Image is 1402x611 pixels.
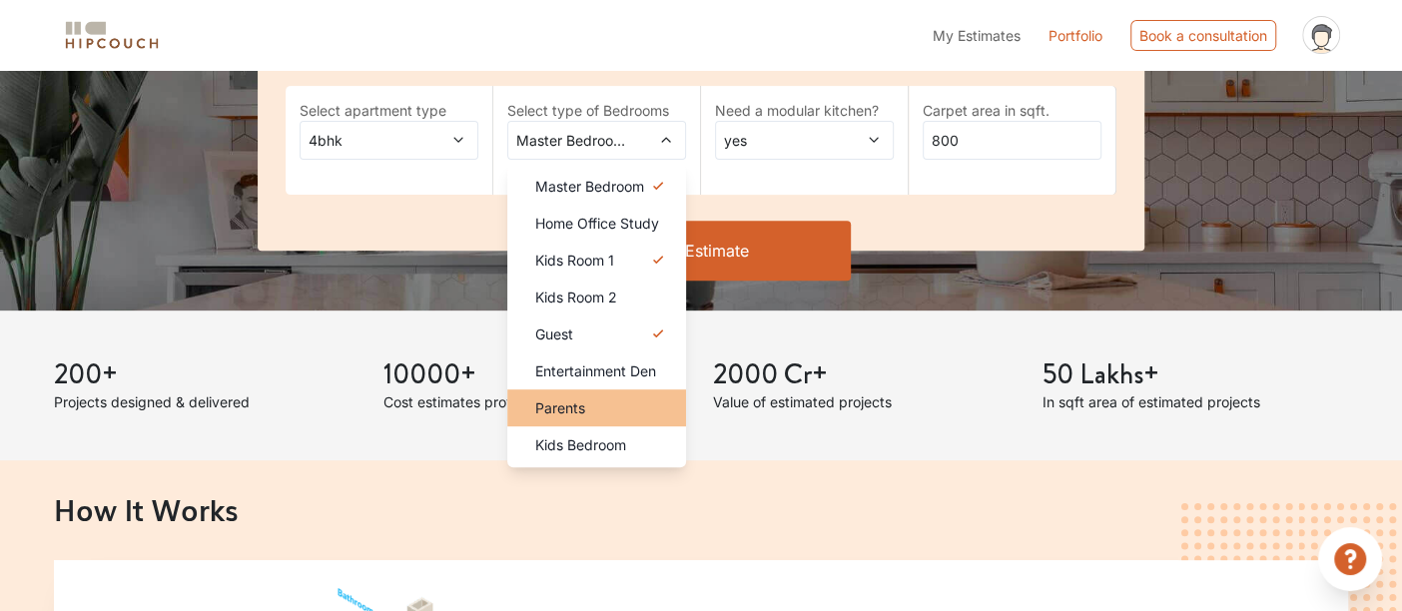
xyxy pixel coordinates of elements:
[54,492,1348,526] h2: How It Works
[535,397,585,418] span: Parents
[535,176,644,197] span: Master Bedroom
[512,130,633,151] span: Master Bedroom,Kids Room 1,Guest
[923,100,1101,121] label: Carpet area in sqft.
[535,287,617,307] span: Kids Room 2
[535,360,656,381] span: Entertainment Den
[720,130,841,151] span: yes
[713,391,1019,412] p: Value of estimated projects
[715,100,894,121] label: Need a modular kitchen?
[383,358,689,392] h3: 10000+
[535,250,614,271] span: Kids Room 1
[1043,358,1348,392] h3: 50 Lakhs+
[305,130,425,151] span: 4bhk
[54,358,359,392] h3: 200+
[535,323,573,344] span: Guest
[551,221,851,281] button: Get Estimate
[507,100,686,121] label: Select type of Bedrooms
[535,434,626,455] span: Kids Bedroom
[1130,20,1276,51] div: Book a consultation
[1049,25,1102,46] a: Portfolio
[1043,391,1348,412] p: In sqft area of estimated projects
[507,160,686,181] div: select 1 more room(s)
[300,100,478,121] label: Select apartment type
[535,213,659,234] span: Home Office Study
[62,18,162,53] img: logo-horizontal.svg
[923,121,1101,160] input: Enter area sqft
[933,27,1021,44] span: My Estimates
[383,391,689,412] p: Cost estimates provided
[54,391,359,412] p: Projects designed & delivered
[62,13,162,58] span: logo-horizontal.svg
[713,358,1019,392] h3: 2000 Cr+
